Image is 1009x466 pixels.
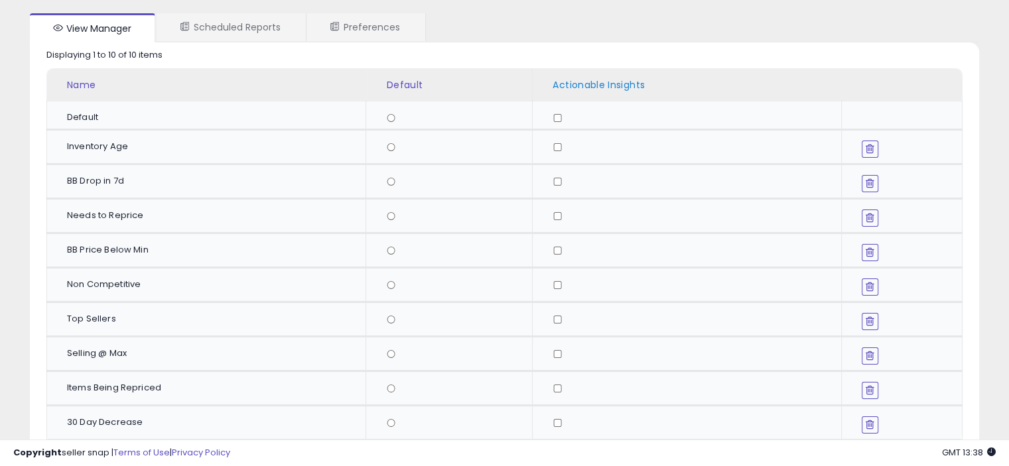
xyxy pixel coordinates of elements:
div: Non Competitive [67,278,356,290]
div: Selling @ Max [67,347,356,359]
div: BB Price Below Min [67,244,356,256]
div: Items Being Repriced [67,382,356,394]
i: User Preferences [330,22,340,31]
div: Top Sellers [67,313,356,325]
div: Needs to Reprice [67,209,356,221]
strong: Copyright [13,446,62,459]
i: View Manager [53,23,62,32]
div: Inventory Age [67,141,356,152]
span: 2025-08-16 13:38 GMT [942,446,996,459]
a: Privacy Policy [172,446,230,459]
a: Terms of Use [113,446,170,459]
div: Default [386,78,527,92]
div: BB Drop in 7d [67,175,356,187]
a: View Manager [30,13,155,42]
div: Name [67,78,361,92]
div: Default [67,111,356,123]
div: 30 Day Decrease [67,416,356,428]
a: Scheduled Reports [157,13,304,41]
div: Displaying 1 to 10 of 10 items [46,49,163,62]
i: Scheduled Reports [180,22,190,31]
div: seller snap | | [13,447,230,459]
div: Actionable Insights [553,78,836,92]
a: Preferences [306,13,424,41]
